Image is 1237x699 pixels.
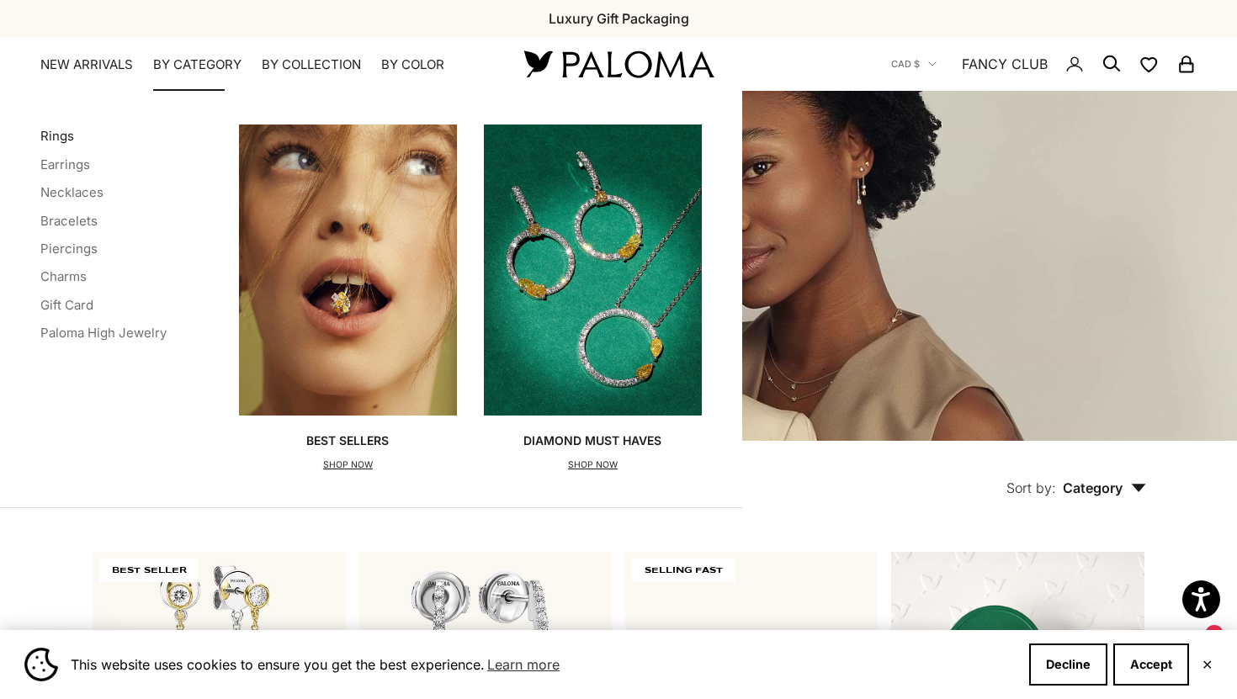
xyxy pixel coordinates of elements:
[40,213,98,229] a: Bracelets
[40,156,90,172] a: Earrings
[523,432,661,449] p: Diamond Must Haves
[40,268,87,284] a: Charms
[484,124,702,473] a: Diamond Must HavesSHOP NOW
[40,56,484,73] nav: Primary navigation
[632,559,735,582] span: SELLING FAST
[40,128,74,144] a: Rings
[523,457,661,474] p: SHOP NOW
[1202,659,1213,670] button: Close
[40,56,133,73] a: NEW ARRIVALS
[40,297,93,313] a: Gift Card
[40,184,104,200] a: Necklaces
[306,432,389,449] p: Best Sellers
[1063,479,1146,496] span: Category
[153,56,242,73] summary: By Category
[891,37,1197,91] nav: Secondary navigation
[40,241,98,257] a: Piercings
[549,8,689,29] p: Luxury Gift Packaging
[262,56,361,73] summary: By Collection
[24,648,58,681] img: Cookie banner
[239,124,457,473] a: Best SellersSHOP NOW
[1029,643,1107,686] button: Decline
[485,652,562,677] a: Learn more
[99,559,199,582] span: BEST SELLER
[891,56,937,71] button: CAD $
[962,53,1048,75] a: FANCY CLUB
[40,325,167,341] a: Paloma High Jewelry
[381,56,444,73] summary: By Color
[968,441,1185,511] button: Sort by: Category
[1113,643,1189,686] button: Accept
[71,652,1016,677] span: This website uses cookies to ensure you get the best experience.
[891,56,920,71] span: CAD $
[1006,479,1056,496] span: Sort by:
[306,457,389,474] p: SHOP NOW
